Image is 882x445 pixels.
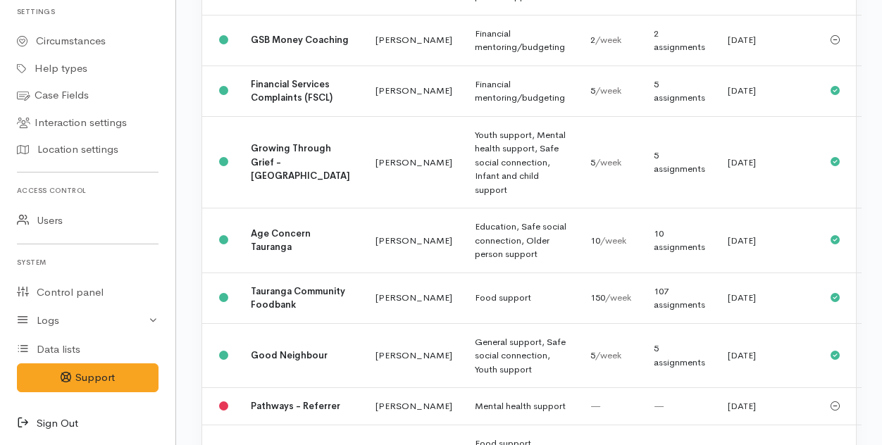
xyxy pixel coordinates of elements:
span: /week [600,234,626,246]
td: [PERSON_NAME] [364,208,464,273]
div: 5 assignments [654,149,705,176]
span: /week [595,34,621,46]
b: Tauranga Community Foodbank [251,285,345,311]
b: Age Concern Tauranga [251,227,311,253]
td: [PERSON_NAME] [364,272,464,323]
div: 150 [590,291,631,305]
span: — [590,400,601,412]
td: [DATE] [716,116,819,208]
span: /week [595,156,621,168]
div: 5 assignments [654,77,705,105]
td: Mental health support [464,388,579,425]
b: Financial Services Complaints (FSCL) [251,78,333,104]
td: [PERSON_NAME] [364,388,464,425]
h6: System [17,253,159,272]
div: 2 assignments [654,27,705,54]
h6: Access control [17,181,159,200]
td: [DATE] [716,15,819,65]
h6: Settings [17,2,159,21]
div: 5 [590,156,631,170]
td: Food support [464,272,579,323]
div: 107 assignments [654,284,705,312]
div: 2 [590,33,631,47]
td: Financial mentoring/budgeting [464,65,579,116]
b: Pathways - Referrer [251,400,340,412]
td: [DATE] [716,208,819,273]
td: Youth support, Mental health support, Safe social connection, Infant and child support [464,116,579,208]
td: Education, Safe social connection, Older person support [464,208,579,273]
div: 10 assignments [654,227,705,254]
td: [DATE] [716,272,819,323]
td: [PERSON_NAME] [364,65,464,116]
span: /week [605,292,631,303]
td: [PERSON_NAME] [364,15,464,65]
td: [DATE] [716,65,819,116]
div: 5 [590,84,631,98]
span: /week [595,84,621,96]
b: Growing Through Grief - [GEOGRAPHIC_DATA] [251,142,350,182]
td: [PERSON_NAME] [364,116,464,208]
span: /week [595,349,621,361]
td: General support, Safe social connection, Youth support [464,323,579,388]
td: [PERSON_NAME] [364,323,464,388]
td: [DATE] [716,323,819,388]
td: Financial mentoring/budgeting [464,15,579,65]
button: Support [17,363,159,392]
div: 5 [590,349,631,363]
b: GSB Money Coaching [251,34,349,46]
td: [DATE] [716,388,819,425]
div: 10 [590,234,631,248]
div: 5 assignments [654,341,705,369]
b: Good Neighbour [251,349,328,361]
span: — [654,400,664,412]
